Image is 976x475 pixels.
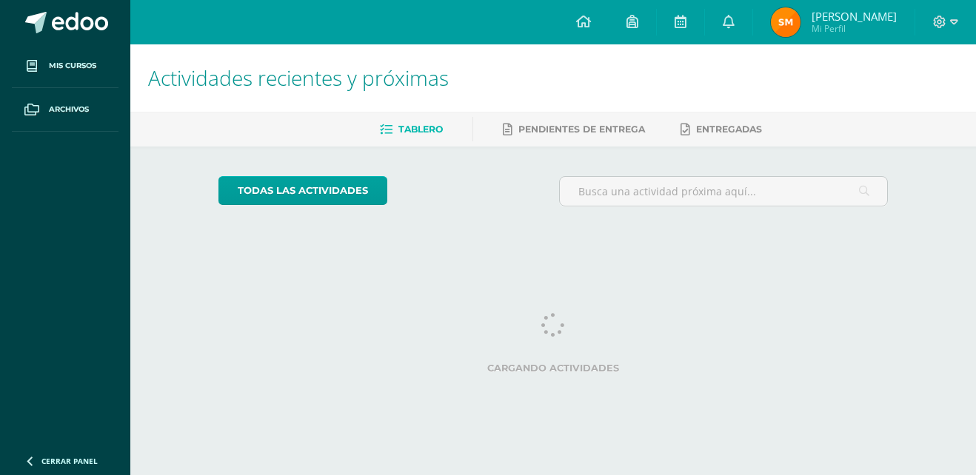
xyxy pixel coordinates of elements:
[12,44,118,88] a: Mis cursos
[560,177,888,206] input: Busca una actividad próxima aquí...
[49,104,89,115] span: Archivos
[771,7,800,37] img: fc87af1286553258945a6f695c872327.png
[380,118,443,141] a: Tablero
[812,9,897,24] span: [PERSON_NAME]
[148,64,449,92] span: Actividades recientes y próximas
[398,124,443,135] span: Tablero
[518,124,645,135] span: Pendientes de entrega
[12,88,118,132] a: Archivos
[41,456,98,466] span: Cerrar panel
[503,118,645,141] a: Pendientes de entrega
[681,118,762,141] a: Entregadas
[218,176,387,205] a: todas las Actividades
[218,363,889,374] label: Cargando actividades
[696,124,762,135] span: Entregadas
[49,60,96,72] span: Mis cursos
[812,22,897,35] span: Mi Perfil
